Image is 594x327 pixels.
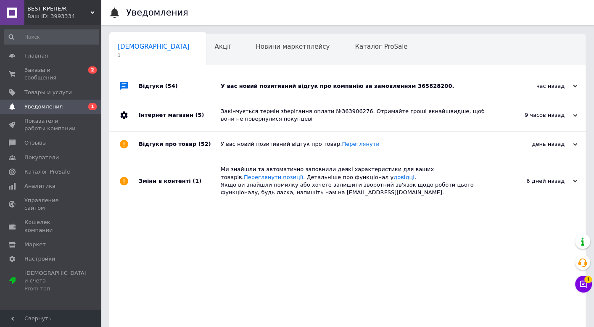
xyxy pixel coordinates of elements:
span: Заказы и сообщения [24,66,78,82]
div: Відгуки [139,74,221,99]
span: 1 [88,103,97,110]
span: Главная [24,52,48,60]
span: Акції [215,43,231,50]
span: Новини маркетплейсу [256,43,330,50]
input: Поиск [4,29,99,45]
span: Покупатели [24,154,59,161]
h1: Уведомления [126,8,188,18]
div: час назад [493,82,577,90]
div: Інтернет магазин [139,99,221,131]
span: Каталог ProSale [24,168,70,176]
a: довідці [393,174,414,180]
span: (54) [165,83,178,89]
span: Отзывы [24,139,47,147]
div: Відгуки про товар [139,132,221,157]
a: Переглянути позиції [244,174,303,180]
div: У вас новий позитивний відгук про компанію за замовленням 365828200. [221,82,493,90]
div: 6 дней назад [493,177,577,185]
span: Маркет [24,241,46,248]
span: Уведомления [24,103,63,111]
span: 2 [88,66,97,74]
div: Ваш ID: 3993334 [27,13,101,20]
span: Показатели работы компании [24,117,78,132]
span: 1 [584,276,592,283]
span: [DEMOGRAPHIC_DATA] и счета [24,269,87,293]
span: BEST-КРЕПЕЖ [27,5,90,13]
span: [DEMOGRAPHIC_DATA] [118,43,190,50]
div: день назад [493,140,577,148]
a: Переглянути [342,141,379,147]
span: Управление сайтом [24,197,78,212]
span: Аналитика [24,182,55,190]
span: (5) [195,112,204,118]
span: (52) [198,141,211,147]
span: Каталог ProSale [355,43,407,50]
button: Чат с покупателем1 [575,276,592,293]
span: 1 [118,52,190,58]
span: Кошелек компании [24,219,78,234]
div: 9 часов назад [493,111,577,119]
div: Ми знайшли та автоматично заповнили деякі характеристики для ваших товарів. . Детальніше про функ... [221,166,493,196]
span: Товары и услуги [24,89,72,96]
div: Prom топ [24,285,87,293]
div: Зміни в контенті [139,157,221,205]
span: Настройки [24,255,55,263]
div: У вас новий позитивний відгук про товар. [221,140,493,148]
span: (1) [193,178,201,184]
div: Закінчується термін зберігання оплати №363906276. Отримайте гроші якнайшвидше, щоб вони не поверн... [221,108,493,123]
